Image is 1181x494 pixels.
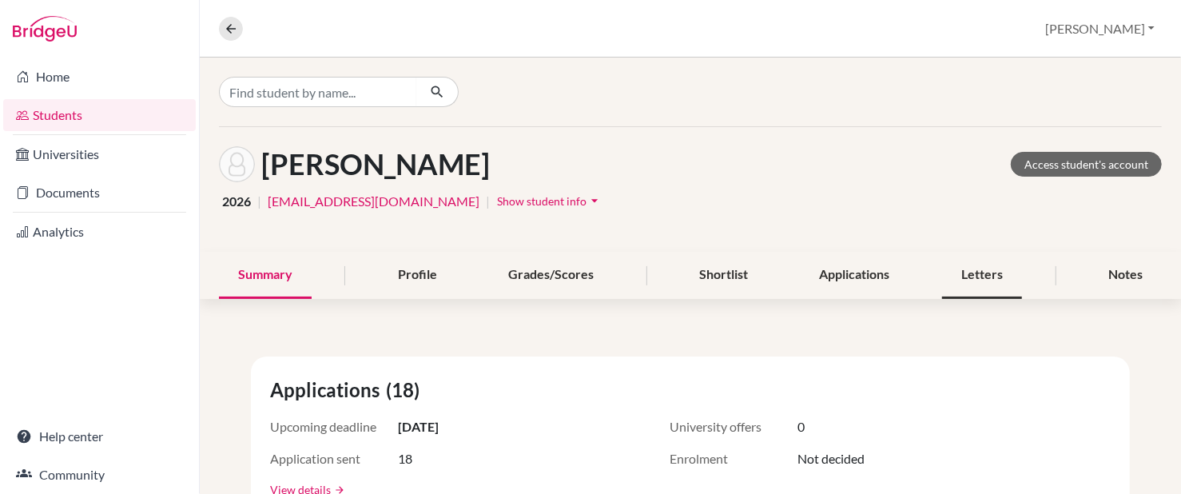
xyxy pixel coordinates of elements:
a: Community [3,459,196,491]
a: Access student's account [1011,152,1162,177]
span: (18) [386,376,426,404]
span: | [257,192,261,211]
img: Bridge-U [13,16,77,42]
img: Rick Kawakami's avatar [219,146,255,182]
span: 18 [398,449,412,468]
h1: [PERSON_NAME] [261,147,490,181]
span: 2026 [222,192,251,211]
a: Documents [3,177,196,209]
div: Grades/Scores [489,252,613,299]
span: Upcoming deadline [270,417,398,436]
button: Show student infoarrow_drop_down [496,189,603,213]
span: Not decided [797,449,865,468]
button: [PERSON_NAME] [1038,14,1162,44]
a: Universities [3,138,196,170]
a: Home [3,61,196,93]
a: [EMAIL_ADDRESS][DOMAIN_NAME] [268,192,479,211]
span: Applications [270,376,386,404]
input: Find student by name... [219,77,417,107]
span: University offers [670,417,797,436]
a: Help center [3,420,196,452]
a: Students [3,99,196,131]
span: Show student info [497,194,587,208]
span: | [486,192,490,211]
div: Notes [1089,252,1162,299]
span: [DATE] [398,417,439,436]
div: Shortlist [680,252,767,299]
i: arrow_drop_down [587,193,602,209]
span: 0 [797,417,805,436]
div: Summary [219,252,312,299]
div: Profile [379,252,456,299]
a: Analytics [3,216,196,248]
div: Applications [801,252,909,299]
span: Enrolment [670,449,797,468]
div: Letters [942,252,1022,299]
span: Application sent [270,449,398,468]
